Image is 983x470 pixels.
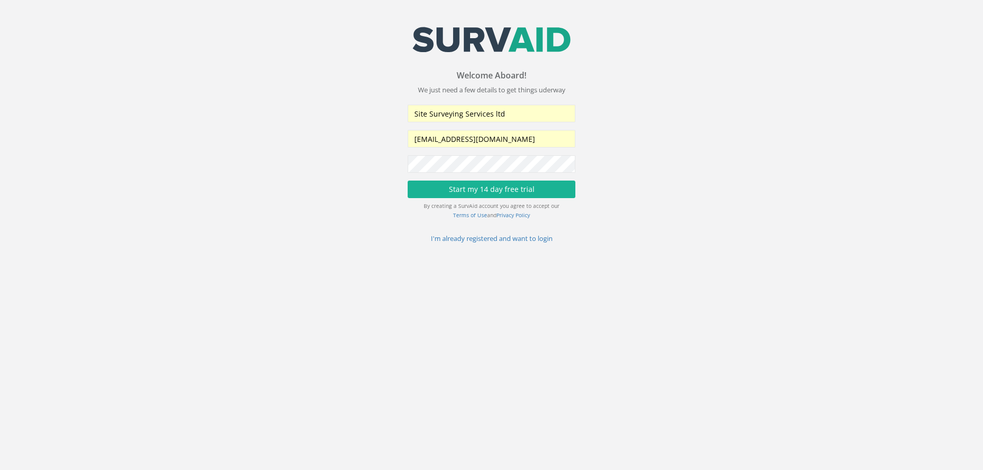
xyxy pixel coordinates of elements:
button: Start my 14 day free trial [408,181,575,198]
small: By creating a SurvAid account you agree to accept our and [424,202,559,219]
input: Company Email [408,130,575,148]
input: Company Name [408,105,575,122]
a: Privacy Policy [496,212,530,219]
a: I'm already registered and want to login [431,234,553,243]
a: Terms of Use [453,212,487,219]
